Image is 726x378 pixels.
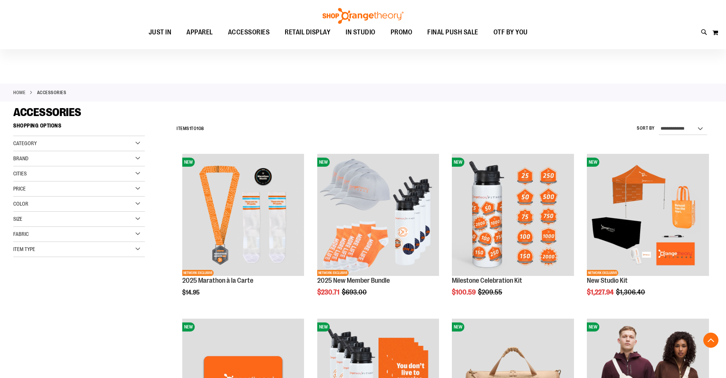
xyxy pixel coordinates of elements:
[13,170,27,177] span: Cities
[493,24,528,41] span: OTF BY YOU
[149,24,172,41] span: JUST IN
[317,277,390,284] a: 2025 New Member Bundle
[178,150,308,315] div: product
[452,288,477,296] span: $100.59
[448,150,578,315] div: product
[703,333,718,348] button: Back To Top
[317,154,439,276] img: 2025 New Member Bundle
[452,322,464,332] span: NEW
[182,289,201,296] span: $14.95
[616,288,646,296] span: $1,306.40
[452,154,574,277] a: Milestone Celebration KitNEW
[285,24,330,41] span: RETAIL DISPLAY
[313,150,443,315] div: product
[317,288,341,296] span: $230.71
[13,216,22,222] span: Size
[182,322,195,332] span: NEW
[317,158,330,167] span: NEW
[452,158,464,167] span: NEW
[587,288,615,296] span: $1,227.94
[37,89,67,96] strong: ACCESSORIES
[13,246,35,252] span: Item Type
[637,125,655,132] label: Sort By
[587,270,618,276] span: NETWORK EXCLUSIVE
[182,270,214,276] span: NETWORK EXCLUSIVE
[13,106,81,119] span: ACCESSORIES
[182,158,195,167] span: NEW
[452,277,522,284] a: Milestone Celebration Kit
[13,89,25,96] a: Home
[13,155,28,161] span: Brand
[317,322,330,332] span: NEW
[346,24,375,41] span: IN STUDIO
[427,24,478,41] span: FINAL PUSH SALE
[587,154,709,277] a: New Studio KitNEWNETWORK EXCLUSIVE
[321,8,405,24] img: Shop Orangetheory
[182,277,253,284] a: 2025 Marathon à la Carte
[391,24,413,41] span: PROMO
[13,186,26,192] span: Price
[587,322,599,332] span: NEW
[587,154,709,276] img: New Studio Kit
[186,24,213,41] span: APPAREL
[13,140,37,146] span: Category
[452,154,574,276] img: Milestone Celebration Kit
[182,154,304,277] a: 2025 Marathon à la CarteNEWNETWORK EXCLUSIVE
[13,119,145,136] strong: Shopping Options
[587,277,628,284] a: New Studio Kit
[182,154,304,276] img: 2025 Marathon à la Carte
[317,154,439,277] a: 2025 New Member BundleNEWNETWORK EXCLUSIVE
[189,126,191,131] span: 1
[587,158,599,167] span: NEW
[583,150,713,315] div: product
[13,231,29,237] span: Fabric
[478,288,503,296] span: $209.55
[13,201,28,207] span: Color
[177,123,204,135] h2: Items to
[228,24,270,41] span: ACCESSORIES
[317,270,349,276] span: NETWORK EXCLUSIVE
[197,126,204,131] span: 108
[342,288,368,296] span: $693.00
